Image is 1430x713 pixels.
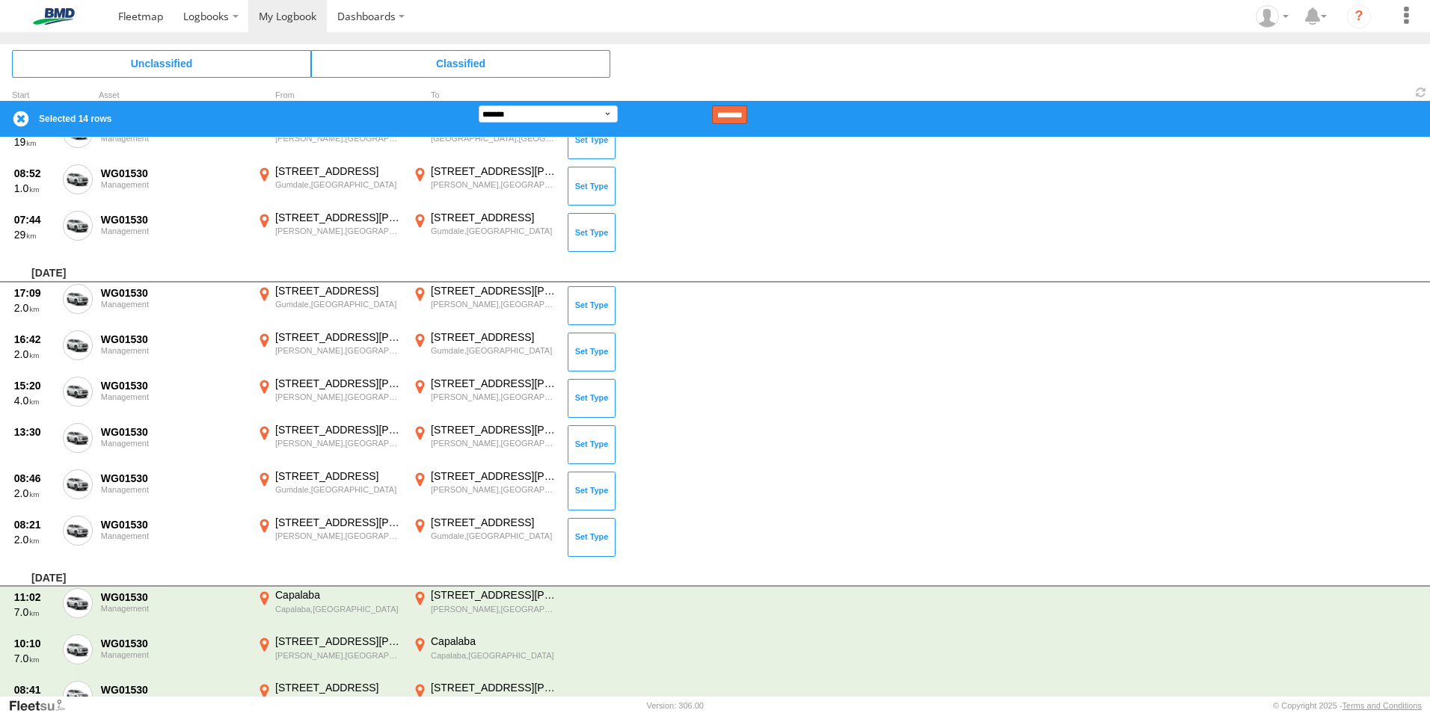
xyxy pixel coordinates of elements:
div: WG01530 [101,167,246,180]
div: [GEOGRAPHIC_DATA],[GEOGRAPHIC_DATA] [431,133,557,143]
div: [STREET_ADDRESS] [275,164,402,178]
div: 29 [14,228,55,241]
label: Click to View Event Location [410,516,559,559]
label: Click to View Event Location [410,164,559,208]
div: WG01530 [101,333,246,346]
div: 10:10 [14,637,55,650]
label: Clear Selection [12,110,30,128]
span: Refresh [1412,85,1430,99]
div: Capalaba,[GEOGRAPHIC_DATA] [275,604,402,614]
div: Gumdale,[GEOGRAPHIC_DATA] [431,345,557,356]
div: Management [101,392,246,401]
div: Management [101,650,246,659]
label: Click to View Event Location [254,164,404,208]
label: Click to View Event Location [254,516,404,559]
div: To [410,92,559,99]
div: [STREET_ADDRESS][PERSON_NAME] [275,516,402,529]
label: Click to View Event Location [410,284,559,327]
button: Click to Set [568,120,616,159]
div: Gumdale,[GEOGRAPHIC_DATA] [275,697,402,707]
div: [PERSON_NAME],[GEOGRAPHIC_DATA] [275,226,402,236]
div: 13:30 [14,425,55,439]
div: [PERSON_NAME],[GEOGRAPHIC_DATA] [431,438,557,448]
div: [PERSON_NAME],[GEOGRAPHIC_DATA] [275,345,402,356]
div: WG01530 [101,379,246,392]
div: Asset [99,92,248,99]
div: Gumdale,[GEOGRAPHIC_DATA] [275,179,402,190]
a: Terms and Conditions [1342,701,1422,710]
div: [STREET_ADDRESS][PERSON_NAME] [431,681,557,694]
div: From [254,92,404,99]
button: Click to Set [568,425,616,464]
div: [STREET_ADDRESS] [431,211,557,224]
div: 4.0 [14,394,55,407]
label: Click to View Event Location [410,118,559,161]
div: 2.0 [14,533,55,546]
div: WG01530 [101,425,246,439]
div: Management [101,485,246,494]
div: Click to Sort [12,92,57,99]
label: Click to View Event Location [254,588,404,632]
div: Version: 306.00 [647,701,704,710]
div: [STREET_ADDRESS][PERSON_NAME] [275,377,402,390]
label: Click to View Event Location [254,284,404,327]
div: [PERSON_NAME],[GEOGRAPHIC_DATA] [275,438,402,448]
div: 19 [14,135,55,149]
div: © Copyright 2025 - [1273,701,1422,710]
label: Click to View Event Location [254,423,404,466]
div: 7.0 [14,605,55,619]
i: ? [1347,4,1371,28]
span: Click to view Classified Trips [311,50,610,77]
label: Click to View Event Location [410,330,559,374]
div: Management [101,346,246,355]
label: Click to View Event Location [410,423,559,466]
div: Management [101,604,246,613]
div: Capalaba [275,588,402,602]
label: Click to View Event Location [254,377,404,420]
div: 7.0 [14,652,55,665]
div: 08:52 [14,167,55,180]
div: [PERSON_NAME],[GEOGRAPHIC_DATA] [275,392,402,402]
button: Click to Set [568,286,616,325]
div: Dan Cahill [1251,5,1294,28]
div: [PERSON_NAME],[GEOGRAPHIC_DATA] [275,133,402,143]
div: 15:20 [14,379,55,392]
div: [STREET_ADDRESS] [431,330,557,344]
button: Click to Set [568,333,616,371]
div: [PERSON_NAME],[GEOGRAPHIC_DATA] [431,179,557,190]
div: [PERSON_NAME],[GEOGRAPHIC_DATA] [275,531,402,541]
label: Click to View Event Location [410,635,559,678]
div: Management [101,180,246,189]
div: [STREET_ADDRESS] [431,516,557,529]
a: Visit our Website [8,698,77,713]
div: [STREET_ADDRESS][PERSON_NAME] [431,377,557,390]
div: WG01530 [101,683,246,697]
div: Capalaba,[GEOGRAPHIC_DATA] [431,650,557,661]
div: WG01530 [101,472,246,485]
div: 16:42 [14,333,55,346]
div: [STREET_ADDRESS][PERSON_NAME] [275,330,402,344]
div: [PERSON_NAME],[GEOGRAPHIC_DATA] [431,604,557,614]
div: [STREET_ADDRESS] [275,469,402,483]
label: Click to View Event Location [410,588,559,632]
div: Management [101,300,246,309]
div: WG01530 [101,213,246,226]
div: [PERSON_NAME],[GEOGRAPHIC_DATA] [431,299,557,309]
img: bmd-logo.svg [15,8,93,25]
div: Gumdale,[GEOGRAPHIC_DATA] [275,299,402,309]
div: [STREET_ADDRESS] [275,681,402,694]
div: Capalaba [431,635,557,648]
div: [STREET_ADDRESS][PERSON_NAME] [275,635,402,648]
label: Click to View Event Location [254,469,404,513]
div: 08:41 [14,683,55,697]
button: Click to Set [568,379,616,418]
div: Gumdale,[GEOGRAPHIC_DATA] [275,484,402,495]
div: Management [101,134,246,143]
div: 11:02 [14,590,55,604]
button: Click to Set [568,518,616,557]
div: 2.0 [14,487,55,500]
label: Click to View Event Location [410,377,559,420]
div: 17:09 [14,286,55,300]
div: WG01530 [101,286,246,300]
div: [PERSON_NAME],[GEOGRAPHIC_DATA] [431,697,557,707]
